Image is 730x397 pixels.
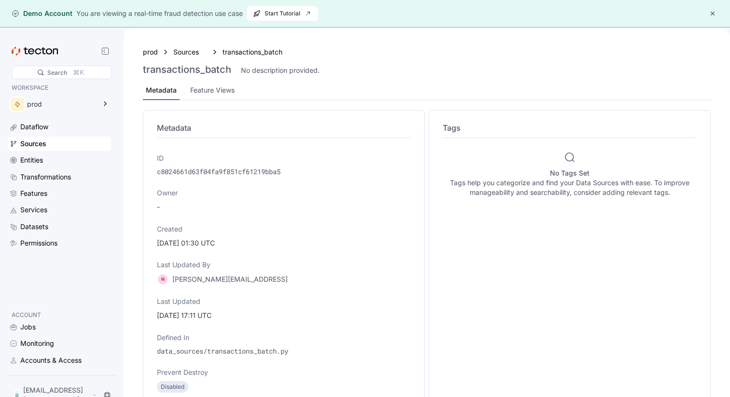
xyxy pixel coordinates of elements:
div: Transformations [20,172,71,182]
h4: Tags [443,122,697,134]
div: Dataflow [20,122,48,132]
div: Accounts & Access [20,355,82,366]
a: Features [8,186,111,201]
p: ACCOUNT [12,310,107,320]
div: Search [47,68,67,77]
a: Monitoring [8,336,111,351]
a: prod [143,47,158,57]
div: Metadata [146,85,177,96]
div: No description provided. [241,66,320,75]
div: Services [20,205,47,215]
div: prod [27,101,96,108]
p: WORKSPACE [12,83,107,93]
a: Dataflow [8,120,111,134]
div: Entities [20,155,43,165]
a: Jobs [8,320,111,334]
a: transactions_batch [223,47,282,57]
h4: Metadata [157,122,411,134]
a: Transformations [8,170,111,184]
div: Permissions [20,238,57,248]
h3: transactions_batch [143,64,231,75]
div: Datasets [20,221,48,232]
a: Services [8,203,111,217]
div: ⌘K [73,67,84,78]
div: Feature Views [190,85,235,96]
a: Datasets [8,219,111,234]
a: Entities [8,153,111,167]
a: Accounts & Access [8,353,111,368]
div: Jobs [20,322,36,332]
span: Start Tutorial [253,6,312,21]
div: Features [20,188,47,199]
a: Sources [8,137,111,151]
div: You are viewing a real-time fraud detection use case [76,8,243,19]
a: Permissions [8,236,111,250]
div: Monitoring [20,338,54,349]
a: Sources [173,47,207,57]
h5: No Tags Set [447,168,693,178]
div: Search⌘K [12,66,112,79]
div: Demo Account [12,9,72,18]
div: Sources [20,138,46,149]
button: Start Tutorial [247,6,318,21]
p: Tags help you categorize and find your Data Sources with ease. To improve manageability and searc... [447,178,693,197]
